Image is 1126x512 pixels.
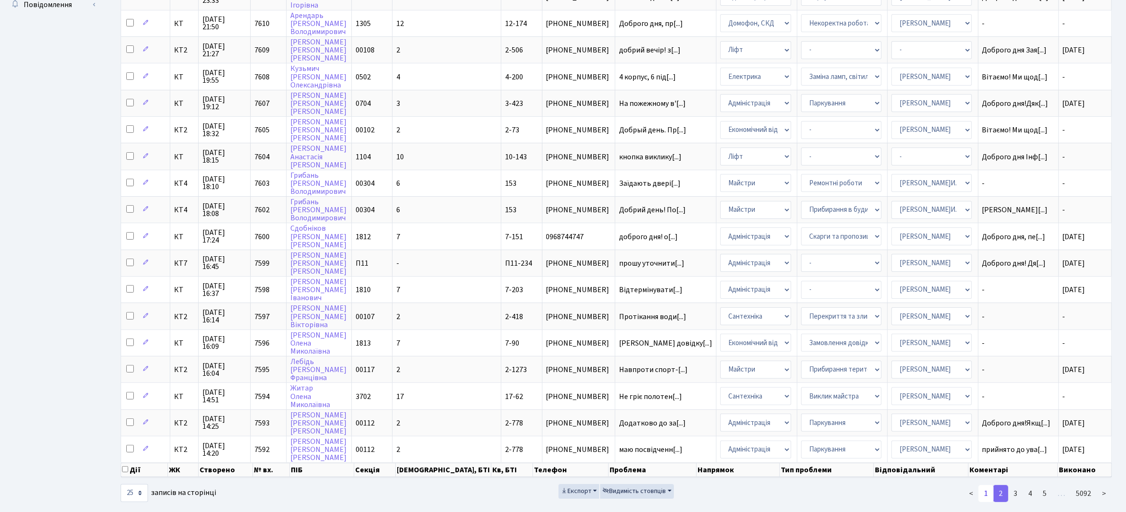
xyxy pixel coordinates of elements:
span: 2-778 [505,418,523,428]
th: № вх. [253,463,290,477]
span: 2 [396,45,400,55]
span: 3 [396,98,400,109]
a: Арендарь[PERSON_NAME]Володимирович [290,10,347,37]
span: - [982,286,1055,294]
span: добрий вечір! з[...] [619,45,681,55]
span: - [982,339,1055,347]
a: [PERSON_NAME][PERSON_NAME][PERSON_NAME] [290,410,347,436]
span: 153 [505,205,516,215]
span: [DATE] 18:15 [202,149,246,164]
a: [PERSON_NAME]Анастасія[PERSON_NAME] [290,144,347,170]
span: [DATE] 16:09 [202,335,246,350]
a: Сдобніков[PERSON_NAME][PERSON_NAME] [290,224,347,250]
span: 7593 [254,418,270,428]
span: [DATE] 17:24 [202,229,246,244]
span: [PHONE_NUMBER] [546,100,611,107]
span: 2 [396,418,400,428]
span: [PHONE_NUMBER] [546,393,611,400]
span: Відтермінувати[...] [619,285,682,295]
span: Доброго дня Інф[...] [982,152,1048,162]
a: < [963,485,979,502]
span: 3702 [356,391,371,402]
span: 7600 [254,232,270,242]
th: Телефон [533,463,609,477]
span: 17-62 [505,391,523,402]
a: 5 [1037,485,1052,502]
span: [PHONE_NUMBER] [546,153,611,161]
span: Вітаємо! Ми щод[...] [982,125,1048,135]
span: Доброго дня, пе[...] [982,232,1046,242]
select: записів на сторінці [121,484,148,502]
a: 1 [978,485,994,502]
span: Добрый день. Пр[...] [619,125,686,135]
span: 7597 [254,312,270,322]
a: 5092 [1070,485,1097,502]
span: 00304 [356,205,375,215]
span: КТ [174,153,194,161]
span: - [396,258,399,269]
span: [PHONE_NUMBER] [546,73,611,81]
span: КТ2 [174,366,194,373]
th: ПІБ [290,463,354,477]
span: 7-90 [505,338,519,348]
th: Відповідальний [874,463,969,477]
span: Доброго дня!Дяк[...] [982,98,1048,109]
a: 2 [993,485,1008,502]
th: Дії [121,463,168,477]
span: 7609 [254,45,270,55]
span: 7607 [254,98,270,109]
span: 7599 [254,258,270,269]
span: 153 [505,178,516,189]
span: [PHONE_NUMBER] [546,180,611,187]
span: [DATE] 19:12 [202,95,246,111]
button: Видимість стовпців [600,484,674,499]
button: Експорт [559,484,600,499]
span: [PHONE_NUMBER] [546,419,611,427]
span: П11-234 [505,258,532,269]
span: [DATE] 16:37 [202,282,246,297]
span: КТ2 [174,419,194,427]
span: - [1063,338,1065,348]
span: [DATE] [1063,258,1085,269]
span: КТ [174,393,194,400]
span: КТ [174,233,194,241]
span: 0704 [356,98,371,109]
span: 6 [396,178,400,189]
span: - [982,393,1055,400]
span: [DATE] 14:51 [202,389,246,404]
span: - [982,20,1055,27]
span: 7595 [254,364,270,375]
label: записів на сторінці [121,484,216,502]
a: Грибань[PERSON_NAME]Володимирович [290,197,347,223]
span: - [1063,125,1065,135]
a: Грибань[PERSON_NAME]Володимирович [290,170,347,197]
span: [DATE] 16:14 [202,309,246,324]
span: 0502 [356,72,371,82]
span: 00117 [356,364,375,375]
th: Проблема [609,463,697,477]
span: [DATE] [1063,45,1085,55]
span: прошу уточнити[...] [619,258,684,269]
th: Створено [199,463,253,477]
span: 2 [396,444,400,455]
span: - [982,180,1055,187]
span: КТ2 [174,126,194,134]
span: Добрий день! По[...] [619,205,686,215]
span: КТ2 [174,46,194,54]
th: Секція [354,463,396,477]
span: КТ7 [174,260,194,267]
span: [PHONE_NUMBER] [546,20,611,27]
span: 6 [396,205,400,215]
span: - [1063,391,1065,402]
span: 0968744747 [546,233,611,241]
span: 7-151 [505,232,523,242]
span: 7603 [254,178,270,189]
span: - [982,313,1055,321]
a: [PERSON_NAME][PERSON_NAME][PERSON_NAME] [290,250,347,277]
span: Доброго дня!Якщ[...] [982,418,1051,428]
span: КТ [174,339,194,347]
a: [PERSON_NAME][PERSON_NAME][PERSON_NAME] [290,436,347,463]
span: [DATE] [1063,285,1085,295]
span: [PERSON_NAME] довідку[...] [619,338,712,348]
span: 7592 [254,444,270,455]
